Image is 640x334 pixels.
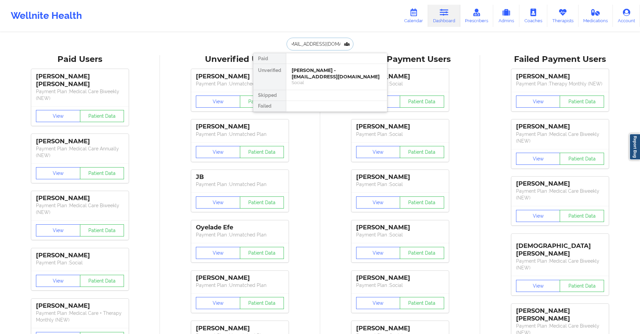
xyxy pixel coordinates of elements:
[356,282,444,289] p: Payment Plan : Social
[240,297,284,309] button: Patient Data
[356,173,444,181] div: [PERSON_NAME]
[36,167,80,179] button: View
[36,310,124,323] p: Payment Plan : Medical Care + Therapy Monthly (NEW)
[196,325,284,332] div: [PERSON_NAME]
[253,53,286,64] div: Paid
[560,210,604,222] button: Patient Data
[196,173,284,181] div: JB
[253,64,286,90] div: Unverified
[196,123,284,131] div: [PERSON_NAME]
[356,131,444,138] p: Payment Plan : Social
[292,80,382,85] div: Social
[356,224,444,231] div: [PERSON_NAME]
[460,5,494,27] a: Prescribers
[516,188,604,201] p: Payment Plan : Medical Care Biweekly (NEW)
[80,275,124,287] button: Patient Data
[547,5,579,27] a: Therapists
[196,274,284,282] div: [PERSON_NAME]
[36,88,124,102] p: Payment Plan : Medical Care Biweekly (NEW)
[400,96,444,108] button: Patient Data
[36,252,124,259] div: [PERSON_NAME]
[356,196,400,209] button: View
[253,90,286,101] div: Skipped
[428,5,460,27] a: Dashboard
[356,73,444,80] div: [PERSON_NAME]
[240,247,284,259] button: Patient Data
[36,302,124,310] div: [PERSON_NAME]
[196,224,284,231] div: Oyelade Efe
[80,167,124,179] button: Patient Data
[292,67,382,80] div: [PERSON_NAME] - [EMAIL_ADDRESS][DOMAIN_NAME]
[240,146,284,158] button: Patient Data
[196,80,284,87] p: Payment Plan : Unmatched Plan
[36,224,80,236] button: View
[613,5,640,27] a: Account
[560,153,604,165] button: Patient Data
[5,54,155,65] div: Paid Users
[196,181,284,188] p: Payment Plan : Unmatched Plan
[485,54,635,65] div: Failed Payment Users
[356,80,444,87] p: Payment Plan : Social
[516,237,604,258] div: [DEMOGRAPHIC_DATA][PERSON_NAME]
[80,110,124,122] button: Patient Data
[196,73,284,80] div: [PERSON_NAME]
[36,73,124,88] div: [PERSON_NAME] [PERSON_NAME]
[560,96,604,108] button: Patient Data
[629,134,640,160] a: Report Bug
[356,325,444,332] div: [PERSON_NAME]
[516,131,604,144] p: Payment Plan : Medical Care Biweekly (NEW)
[356,247,400,259] button: View
[36,138,124,145] div: [PERSON_NAME]
[519,5,547,27] a: Coaches
[493,5,519,27] a: Admins
[36,110,80,122] button: View
[516,180,604,188] div: [PERSON_NAME]
[36,194,124,202] div: [PERSON_NAME]
[196,146,240,158] button: View
[196,96,240,108] button: View
[516,80,604,87] p: Payment Plan : Therapy Monthly (NEW)
[36,259,124,266] p: Payment Plan : Social
[356,297,400,309] button: View
[400,247,444,259] button: Patient Data
[400,146,444,158] button: Patient Data
[356,123,444,131] div: [PERSON_NAME]
[400,196,444,209] button: Patient Data
[196,297,240,309] button: View
[356,274,444,282] div: [PERSON_NAME]
[516,307,604,323] div: [PERSON_NAME] [PERSON_NAME]
[356,146,400,158] button: View
[196,282,284,289] p: Payment Plan : Unmatched Plan
[165,54,315,65] div: Unverified Users
[579,5,613,27] a: Medications
[196,231,284,238] p: Payment Plan : Unmatched Plan
[356,231,444,238] p: Payment Plan : Social
[80,224,124,236] button: Patient Data
[196,247,240,259] button: View
[400,297,444,309] button: Patient Data
[516,280,560,292] button: View
[516,73,604,80] div: [PERSON_NAME]
[253,101,286,112] div: Failed
[196,196,240,209] button: View
[36,275,80,287] button: View
[196,131,284,138] p: Payment Plan : Unmatched Plan
[240,196,284,209] button: Patient Data
[36,202,124,216] p: Payment Plan : Medical Care Biweekly (NEW)
[36,145,124,159] p: Payment Plan : Medical Care Annually (NEW)
[516,96,560,108] button: View
[516,258,604,271] p: Payment Plan : Medical Care Biweekly (NEW)
[356,181,444,188] p: Payment Plan : Social
[516,153,560,165] button: View
[516,210,560,222] button: View
[516,123,604,131] div: [PERSON_NAME]
[325,54,475,65] div: Skipped Payment Users
[399,5,428,27] a: Calendar
[560,280,604,292] button: Patient Data
[240,96,284,108] button: Patient Data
